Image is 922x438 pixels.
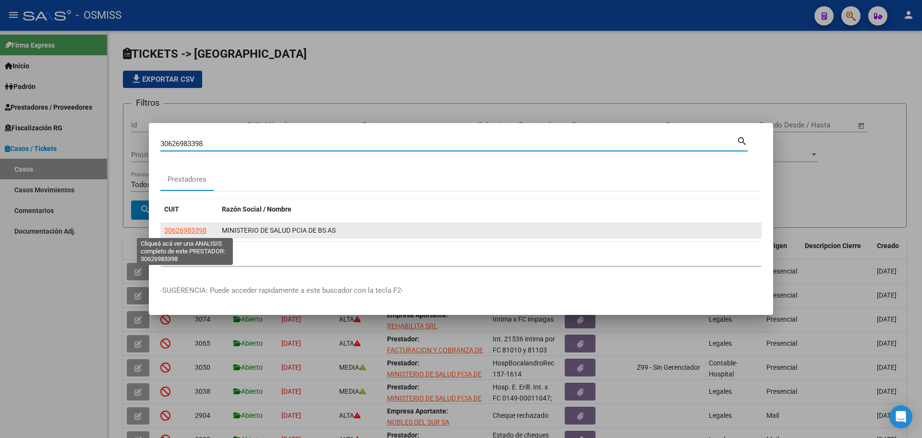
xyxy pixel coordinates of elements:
datatable-header-cell: CUIT [160,199,218,220]
span: 30626983398 [164,226,206,234]
div: 1 total [160,242,762,266]
p: -SUGERENCIA: Puede acceder rapidamente a este buscador con la tecla F2- [160,285,762,296]
div: MINISTERIO DE SALUD PCIA DE BS AS [222,225,758,236]
span: CUIT [164,205,179,213]
div: Prestadores [168,174,206,185]
datatable-header-cell: Razón Social / Nombre [218,199,762,220]
mat-icon: search [737,135,748,146]
div: Open Intercom Messenger [889,405,912,428]
span: Razón Social / Nombre [222,205,291,213]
